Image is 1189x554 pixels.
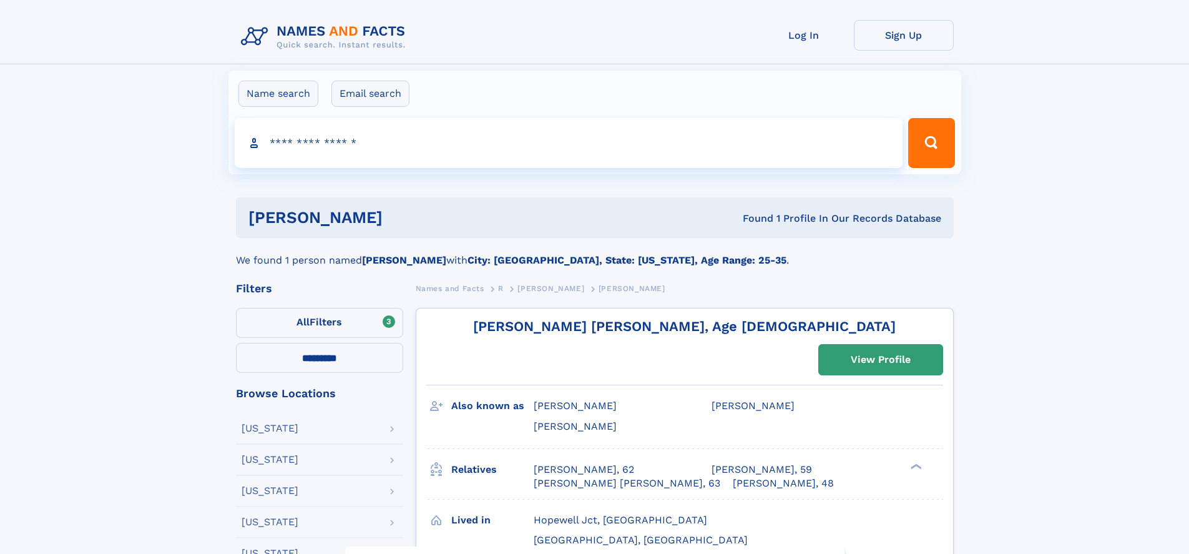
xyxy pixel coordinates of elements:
div: We found 1 person named with . [236,238,954,268]
h3: Lived in [451,510,534,531]
div: Found 1 Profile In Our Records Database [562,212,941,225]
a: Log In [754,20,854,51]
span: [GEOGRAPHIC_DATA], [GEOGRAPHIC_DATA] [534,534,748,546]
a: View Profile [819,345,942,375]
span: Hopewell Jct, [GEOGRAPHIC_DATA] [534,514,707,526]
span: [PERSON_NAME] [599,284,665,293]
h3: Relatives [451,459,534,480]
a: [PERSON_NAME], 59 [712,463,812,477]
img: Logo Names and Facts [236,20,416,54]
b: [PERSON_NAME] [362,254,446,266]
label: Filters [236,308,403,338]
label: Email search [331,81,409,107]
a: [PERSON_NAME] [PERSON_NAME], 63 [534,477,720,490]
a: [PERSON_NAME], 62 [534,463,634,477]
div: Filters [236,283,403,294]
a: [PERSON_NAME] [517,280,584,296]
button: Search Button [908,118,954,168]
a: Sign Up [854,20,954,51]
a: R [498,280,504,296]
span: [PERSON_NAME] [534,400,617,412]
span: All [296,316,310,328]
div: [US_STATE] [242,455,298,465]
h1: [PERSON_NAME] [248,210,563,225]
div: [US_STATE] [242,423,298,433]
div: View Profile [851,345,911,374]
input: search input [235,118,903,168]
div: [US_STATE] [242,517,298,527]
div: [US_STATE] [242,486,298,496]
div: ❯ [908,462,922,470]
a: Names and Facts [416,280,484,296]
b: City: [GEOGRAPHIC_DATA], State: [US_STATE], Age Range: 25-35 [467,254,786,266]
a: [PERSON_NAME] [PERSON_NAME], Age [DEMOGRAPHIC_DATA] [473,319,896,334]
label: Name search [238,81,318,107]
a: [PERSON_NAME], 48 [733,477,834,490]
span: R [498,284,504,293]
span: [PERSON_NAME] [534,420,617,432]
span: [PERSON_NAME] [517,284,584,293]
div: Browse Locations [236,388,403,399]
span: [PERSON_NAME] [712,400,795,412]
h3: Also known as [451,395,534,417]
